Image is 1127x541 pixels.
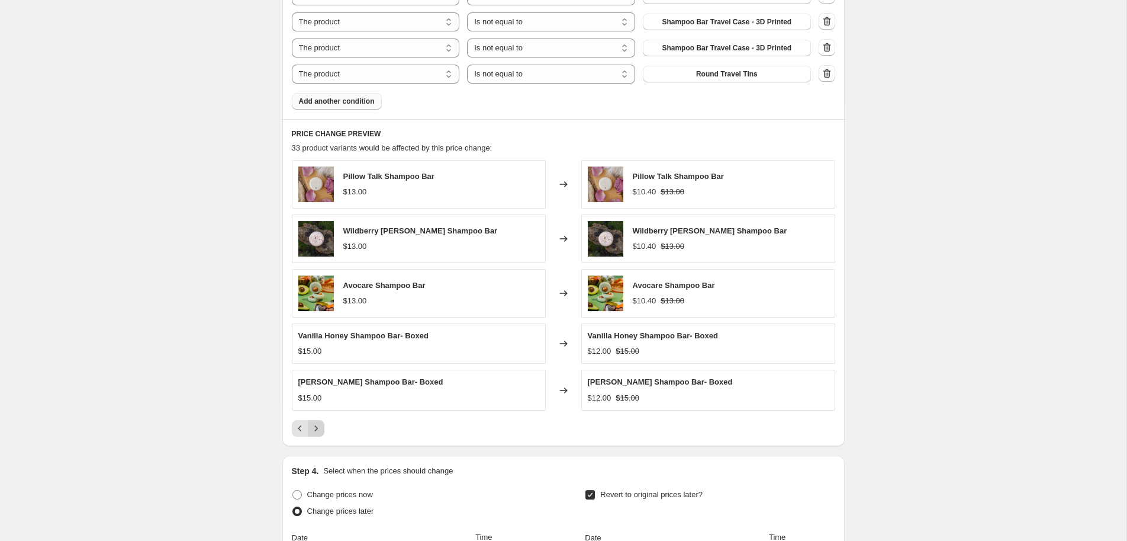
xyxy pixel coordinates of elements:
[343,241,367,252] div: $13.00
[292,420,308,437] button: Previous
[643,40,811,56] button: Shampoo Bar Travel Case - 3D Printed
[298,345,322,357] div: $15.00
[633,186,656,198] div: $10.40
[633,241,656,252] div: $10.40
[292,143,492,152] span: 33 product variants would be affected by this price change:
[343,295,367,307] div: $13.00
[343,186,367,198] div: $13.00
[588,392,611,404] div: $12.00
[662,43,791,53] span: Shampoo Bar Travel Case - 3D Printed
[616,392,639,404] strike: $15.00
[292,420,324,437] nav: Pagination
[323,465,453,477] p: Select when the prices should change
[661,186,684,198] strike: $13.00
[633,172,724,181] span: Pillow Talk Shampoo Bar
[298,167,334,202] img: PillowTalkShampooBar3_80x.jpg
[588,331,718,340] span: Vanilla Honey Shampoo Bar- Boxed
[307,507,374,516] span: Change prices later
[633,295,656,307] div: $10.40
[298,392,322,404] div: $15.00
[633,226,787,235] span: Wildberry [PERSON_NAME] Shampoo Bar
[696,69,758,79] span: Round Travel Tins
[308,420,324,437] button: Next
[588,276,623,311] img: AvoCareShampooBar_4_80x.jpg
[298,221,334,257] img: WildberryWoodsShampooBar_1_80x.jpg
[633,281,715,290] span: Avocare Shampoo Bar
[643,66,811,82] button: Round Travel Tins
[292,93,382,110] button: Add another condition
[343,281,426,290] span: Avocare Shampoo Bar
[292,129,835,139] h6: PRICE CHANGE PREVIEW
[298,377,443,386] span: [PERSON_NAME] Shampoo Bar- Boxed
[616,345,639,357] strike: $15.00
[588,167,623,202] img: PillowTalkShampooBar3_80x.jpg
[588,345,611,357] div: $12.00
[662,17,791,27] span: Shampoo Bar Travel Case - 3D Printed
[299,97,375,106] span: Add another condition
[298,331,429,340] span: Vanilla Honey Shampoo Bar- Boxed
[343,226,498,235] span: Wildberry [PERSON_NAME] Shampoo Bar
[600,490,703,499] span: Revert to original prices later?
[643,14,811,30] button: Shampoo Bar Travel Case - 3D Printed
[661,241,684,252] strike: $13.00
[661,295,684,307] strike: $13.00
[588,377,733,386] span: [PERSON_NAME] Shampoo Bar- Boxed
[307,490,373,499] span: Change prices now
[298,276,334,311] img: AvoCareShampooBar_4_80x.jpg
[588,221,623,257] img: WildberryWoodsShampooBar_1_80x.jpg
[292,465,319,477] h2: Step 4.
[343,172,434,181] span: Pillow Talk Shampoo Bar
